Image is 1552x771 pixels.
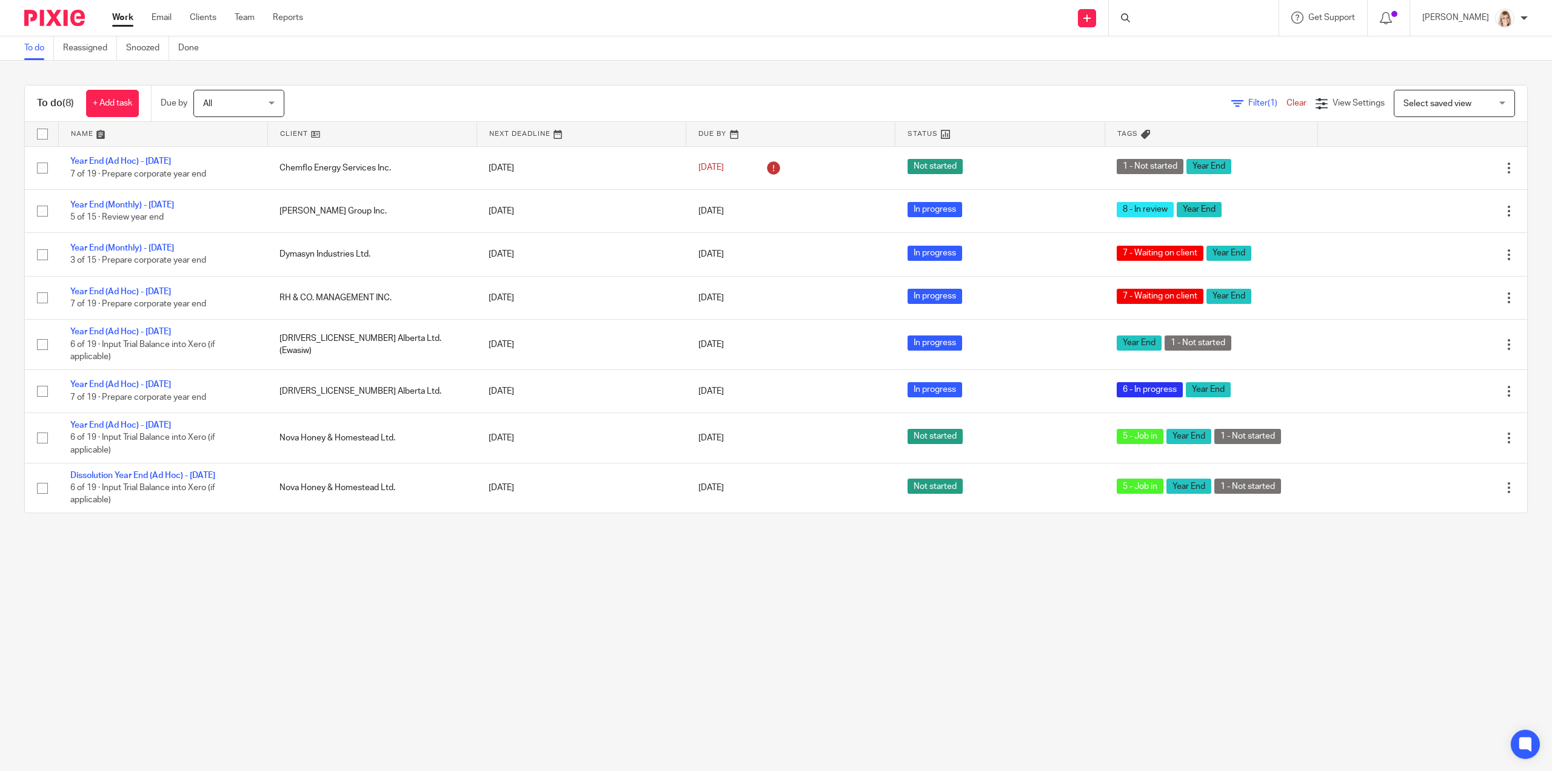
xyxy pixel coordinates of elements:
[1186,159,1231,174] span: Year End
[126,36,169,60] a: Snoozed
[1248,99,1286,107] span: Filter
[267,189,477,232] td: [PERSON_NAME] Group Inc.
[235,12,255,24] a: Team
[1117,335,1162,351] span: Year End
[908,202,962,217] span: In progress
[1214,479,1281,494] span: 1 - Not started
[698,250,724,258] span: [DATE]
[267,463,477,513] td: Nova Honey & Homestead Ltd.
[1186,382,1231,397] span: Year End
[24,10,85,26] img: Pixie
[152,12,172,24] a: Email
[70,257,206,265] span: 3 of 15 · Prepare corporate year end
[70,157,171,166] a: Year End (Ad Hoc) - [DATE]
[1214,429,1281,444] span: 1 - Not started
[267,276,477,319] td: RH & CO. MANAGEMENT INC.
[1308,13,1355,22] span: Get Support
[70,393,206,402] span: 7 of 19 · Prepare corporate year end
[1166,479,1211,494] span: Year End
[908,246,962,261] span: In progress
[698,483,724,492] span: [DATE]
[267,320,477,369] td: [DRIVERS_LICENSE_NUMBER] Alberta Ltd. (Ewasiw)
[70,213,164,221] span: 5 of 15 · Review year end
[1165,335,1231,351] span: 1 - Not started
[70,340,215,362] span: 6 of 19 · Input Trial Balance into Xero (if applicable)
[70,483,215,505] span: 6 of 19 · Input Trial Balance into Xero (if applicable)
[203,99,212,108] span: All
[63,36,117,60] a: Reassigned
[1495,8,1514,28] img: Tayler%20Headshot%20Compressed%20Resized%202.jpg
[267,413,477,463] td: Nova Honey & Homestead Ltd.
[698,434,724,442] span: [DATE]
[477,146,686,189] td: [DATE]
[1117,479,1163,494] span: 5 - Job in
[908,335,962,351] span: In progress
[1333,99,1385,107] span: View Settings
[267,369,477,412] td: [DRIVERS_LICENSE_NUMBER] Alberta Ltd.
[477,463,686,513] td: [DATE]
[1403,99,1471,108] span: Select saved view
[698,164,724,172] span: [DATE]
[1286,99,1306,107] a: Clear
[908,429,963,444] span: Not started
[112,12,133,24] a: Work
[86,90,139,117] a: + Add task
[477,320,686,369] td: [DATE]
[273,12,303,24] a: Reports
[70,300,206,308] span: 7 of 19 · Prepare corporate year end
[908,479,963,494] span: Not started
[698,340,724,349] span: [DATE]
[477,369,686,412] td: [DATE]
[70,328,171,336] a: Year End (Ad Hoc) - [DATE]
[1117,202,1174,217] span: 8 - In review
[908,159,963,174] span: Not started
[70,170,206,178] span: 7 of 19 · Prepare corporate year end
[1422,12,1489,24] p: [PERSON_NAME]
[70,421,171,429] a: Year End (Ad Hoc) - [DATE]
[477,233,686,276] td: [DATE]
[908,289,962,304] span: In progress
[1117,130,1138,137] span: Tags
[698,294,724,302] span: [DATE]
[1117,159,1183,174] span: 1 - Not started
[908,382,962,397] span: In progress
[1206,246,1251,261] span: Year End
[70,288,171,296] a: Year End (Ad Hoc) - [DATE]
[1206,289,1251,304] span: Year End
[70,434,215,455] span: 6 of 19 · Input Trial Balance into Xero (if applicable)
[1177,202,1222,217] span: Year End
[1166,429,1211,444] span: Year End
[70,471,215,480] a: Dissolution Year End (Ad Hoc) - [DATE]
[62,98,74,108] span: (8)
[70,380,171,389] a: Year End (Ad Hoc) - [DATE]
[37,97,74,110] h1: To do
[267,146,477,189] td: Chemflo Energy Services Inc.
[477,189,686,232] td: [DATE]
[477,276,686,319] td: [DATE]
[1117,382,1183,397] span: 6 - In progress
[1117,429,1163,444] span: 5 - Job in
[24,36,54,60] a: To do
[477,413,686,463] td: [DATE]
[1117,246,1203,261] span: 7 - Waiting on client
[698,387,724,396] span: [DATE]
[178,36,208,60] a: Done
[70,201,174,209] a: Year End (Monthly) - [DATE]
[1268,99,1277,107] span: (1)
[267,233,477,276] td: Dymasyn Industries Ltd.
[70,244,174,252] a: Year End (Monthly) - [DATE]
[1117,289,1203,304] span: 7 - Waiting on client
[161,97,187,109] p: Due by
[698,207,724,215] span: [DATE]
[190,12,216,24] a: Clients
